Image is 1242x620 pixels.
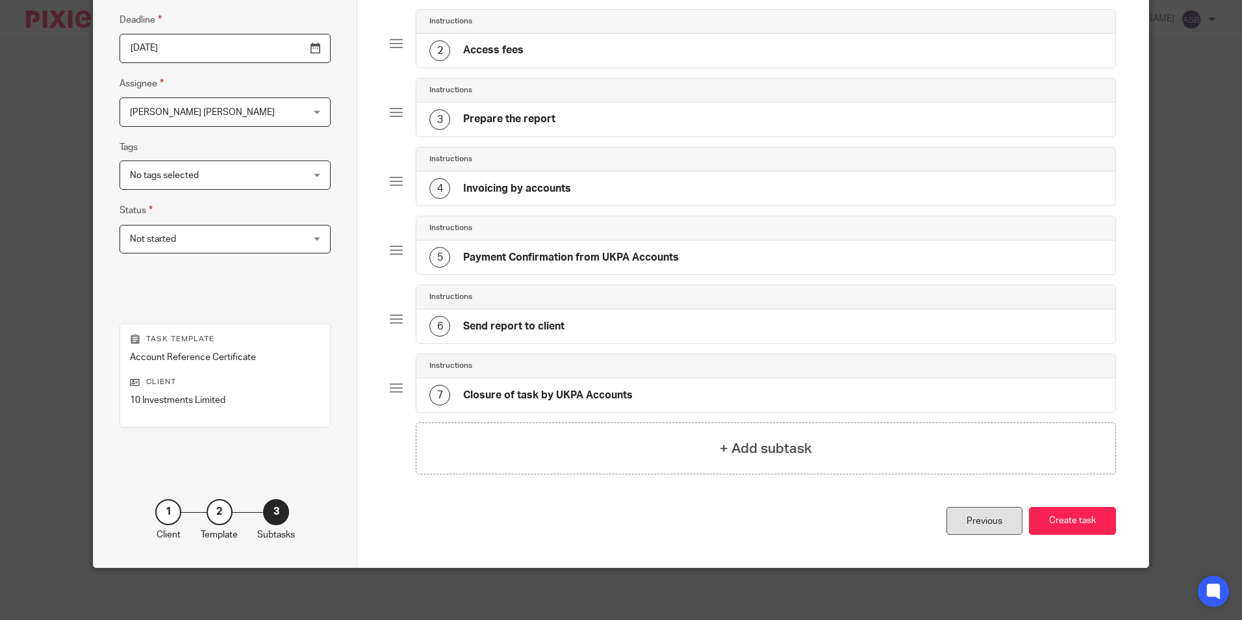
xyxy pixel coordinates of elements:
[429,16,472,27] h4: Instructions
[429,223,472,233] h4: Instructions
[130,235,176,244] span: Not started
[429,109,450,130] div: 3
[946,507,1022,535] div: Previous
[257,528,295,541] p: Subtasks
[120,76,164,91] label: Assignee
[1029,507,1116,535] button: Create task
[463,320,564,333] h4: Send report to client
[120,203,153,218] label: Status
[463,182,571,196] h4: Invoicing by accounts
[120,34,331,63] input: Pick a date
[429,292,472,302] h4: Instructions
[130,334,320,344] p: Task template
[207,499,233,525] div: 2
[130,351,320,364] p: Account Reference Certificate
[463,44,524,57] h4: Access fees
[720,439,812,459] h4: + Add subtask
[429,154,472,164] h4: Instructions
[429,178,450,199] div: 4
[155,499,181,525] div: 1
[130,394,320,407] p: 10 Investments Limited
[120,141,138,154] label: Tags
[463,112,555,126] h4: Prepare the report
[429,85,472,96] h4: Instructions
[263,499,289,525] div: 3
[463,389,633,402] h4: Closure of task by UKPA Accounts
[429,361,472,371] h4: Instructions
[157,528,181,541] p: Client
[130,171,199,180] span: No tags selected
[429,40,450,61] div: 2
[463,251,679,265] h4: Payment Confirmation from UKPA Accounts
[429,316,450,337] div: 6
[120,12,162,27] label: Deadline
[429,247,450,268] div: 5
[130,377,320,387] p: Client
[429,385,450,406] div: 7
[130,108,275,117] span: [PERSON_NAME] [PERSON_NAME]
[201,528,238,541] p: Template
